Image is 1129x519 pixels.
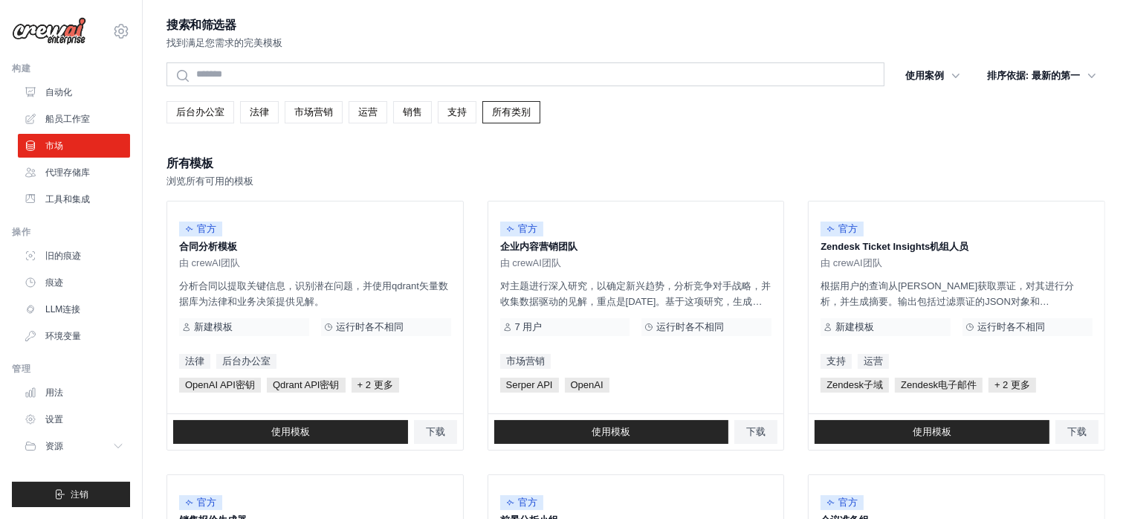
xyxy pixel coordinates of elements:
font: Zendesk Ticket Insights机组人员 [821,241,968,252]
a: 运营 [858,354,889,369]
a: 用法 [18,381,130,404]
font: + 2 更多 [358,379,393,390]
font: 后台办公室 [222,355,271,367]
font: Zendesk电子邮件 [901,379,977,390]
img: 徽标 [12,17,86,45]
a: 使用模板 [494,420,729,444]
font: 市场营销 [294,106,333,117]
font: 排序依据: 最新的第一 [987,70,1080,81]
a: 支持 [438,101,476,123]
font: 用法 [45,387,63,398]
font: 自动化 [45,87,72,97]
a: 市场营销 [285,101,343,123]
font: 资源 [45,441,63,451]
font: 法律 [185,355,204,367]
font: 下载 [1067,426,1087,437]
font: 运行时各不相同 [336,321,404,332]
a: 市场营销 [500,354,551,369]
button: 排序依据: 最新的第一 [978,62,1105,89]
font: OpenAI API密钥 [185,379,255,390]
font: 注销 [71,489,89,500]
font: 操作 [12,227,30,237]
font: 运营 [864,355,883,367]
a: 下载 [414,420,457,444]
font: 工具和集成 [45,194,90,204]
font: 市场营销 [506,355,545,367]
a: 旧的痕迹 [18,244,130,268]
a: 下载 [1055,420,1099,444]
font: 使用模板 [913,426,951,437]
font: 新建模板 [194,321,233,332]
font: 浏览所有可用的模板 [166,175,253,187]
font: 分析合同以提取关键信息，识别潜在问题，并使用qdrant矢量数据库为法律和业务决策提供见解。 [179,280,448,307]
font: 船员工作室 [45,114,90,124]
font: 官方 [838,497,858,508]
font: 所有模板 [166,157,213,170]
a: 设置 [18,407,130,431]
font: Serper API [506,379,553,390]
a: 法律 [179,354,210,369]
font: Zendesk子域 [826,379,883,390]
font: 合同分析模板 [179,241,237,252]
a: 法律 [240,101,279,123]
font: 运行时各不相同 [977,321,1045,332]
a: 自动化 [18,80,130,104]
a: 销售 [393,101,432,123]
a: 使用模板 [173,420,408,444]
a: 所有类别 [482,101,540,123]
button: 注销 [12,482,130,507]
font: 下载 [426,426,445,437]
font: Qdrant API密钥 [273,379,340,390]
font: 企业内容营销团队 [500,241,578,252]
font: 运行时各不相同 [656,321,724,332]
font: 官方 [197,223,216,234]
a: 市场 [18,134,130,158]
font: 使用模板 [271,426,310,437]
font: 支持 [447,106,467,117]
a: LLM连接 [18,297,130,321]
a: 后台办公室 [216,354,276,369]
a: 船员工作室 [18,107,130,131]
font: 构建 [12,63,30,74]
a: 工具和集成 [18,187,130,211]
font: 官方 [518,223,537,234]
font: 后台办公室 [176,106,224,117]
font: 官方 [197,497,216,508]
font: 销售 [403,106,422,117]
font: 管理 [12,364,30,374]
font: 对主题进行深入研究，以确定新兴趋势，分析竞争对手战略，并收集数据驱动的见解，重点是[DATE]。基于这项研究，生成适合您的品牌声音和目标受众的引人入胜的内容创意。输出包括要点中的关键见解列表，以... [500,280,771,370]
font: 新建模板 [835,321,874,332]
font: 官方 [518,497,537,508]
font: 市场 [45,141,63,151]
font: 由 crewAI团队 [821,257,881,268]
a: 使用模板 [815,420,1049,444]
a: 代理存储库 [18,161,130,184]
font: 7 用户 [515,321,543,332]
button: 资源 [18,434,130,458]
font: 找到满足您需求的完美模板 [166,37,282,48]
font: 支持 [826,355,846,367]
a: 后台办公室 [166,101,234,123]
a: 运营 [349,101,387,123]
font: LLM连接 [45,304,80,315]
a: 环境变量 [18,324,130,348]
font: 搜索和筛选器 [166,19,236,31]
font: 运营 [358,106,378,117]
font: 由 crewAI团队 [179,257,240,268]
font: 痕迹 [45,277,63,288]
font: 根据用户的查询从[PERSON_NAME]获取票证，对其进行分析，并生成摘要。输出包括过滤票证的JSON对象和[PERSON_NAME]摘要，突出显示关键趋势、见解和对用户问题的直接回答。 [821,280,1084,338]
font: 设置 [45,414,63,425]
font: 代理存储库 [45,167,90,178]
font: 下载 [746,426,766,437]
font: 使用案例 [905,70,944,81]
a: 支持 [821,354,852,369]
font: 官方 [838,223,858,234]
a: 痕迹 [18,271,130,294]
font: + 2 更多 [994,379,1030,390]
font: 旧的痕迹 [45,251,81,261]
font: 法律 [250,106,269,117]
font: 由 crewAI团队 [500,257,561,268]
font: 使用模板 [592,426,630,437]
button: 使用案例 [896,62,969,89]
a: 下载 [734,420,777,444]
